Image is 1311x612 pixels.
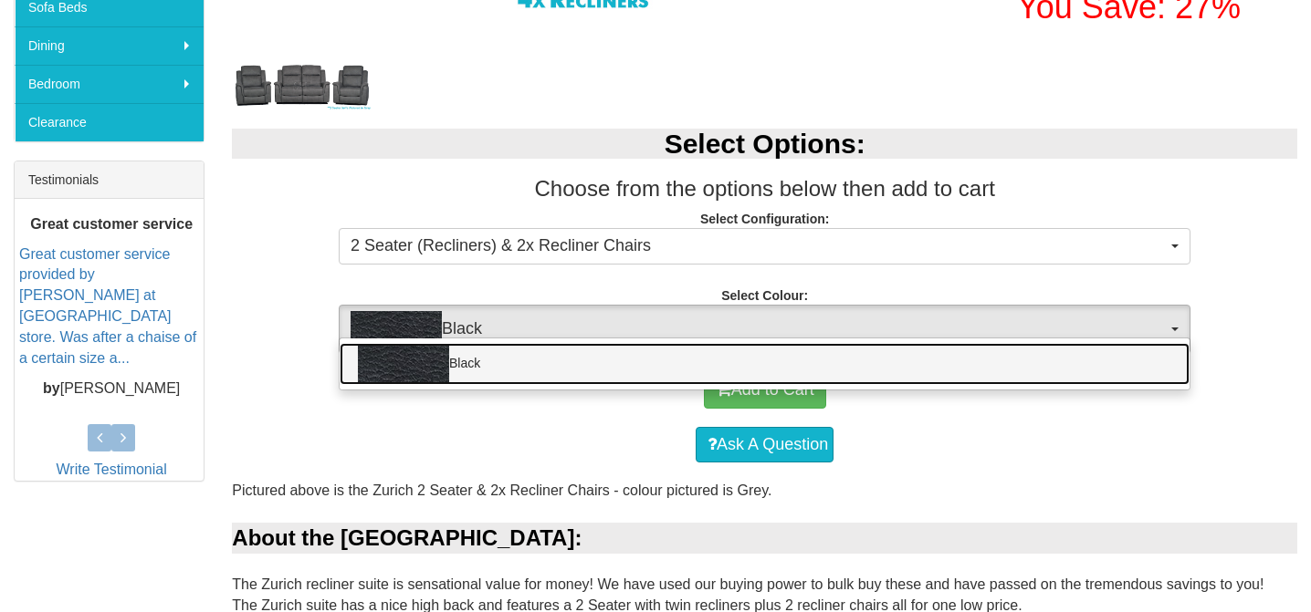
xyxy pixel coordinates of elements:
a: Black [340,343,1190,385]
a: Dining [15,26,204,65]
strong: Select Configuration: [700,212,830,226]
span: Black [351,311,1167,347]
strong: Select Colour: [721,288,808,303]
button: BlackBlack [339,305,1190,354]
b: by [43,379,60,395]
div: About the [GEOGRAPHIC_DATA]: [232,523,1297,554]
h3: Choose from the options below then add to cart [232,177,1297,201]
p: [PERSON_NAME] [19,378,204,399]
span: 2 Seater (Recliners) & 2x Recliner Chairs [351,234,1167,258]
a: Ask A Question [696,427,834,463]
a: Clearance [15,103,204,141]
button: 2 Seater (Recliners) & 2x Recliner Chairs [339,228,1190,265]
b: Great customer service [30,215,193,231]
a: Bedroom [15,65,204,103]
a: Great customer service provided by [PERSON_NAME] at [GEOGRAPHIC_DATA] store. Was after a chaise o... [19,245,196,365]
img: Black [351,311,442,347]
b: Select Options: [665,129,865,159]
img: Black [358,346,449,382]
div: Testimonials [15,161,204,199]
a: Write Testimonial [57,462,167,477]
